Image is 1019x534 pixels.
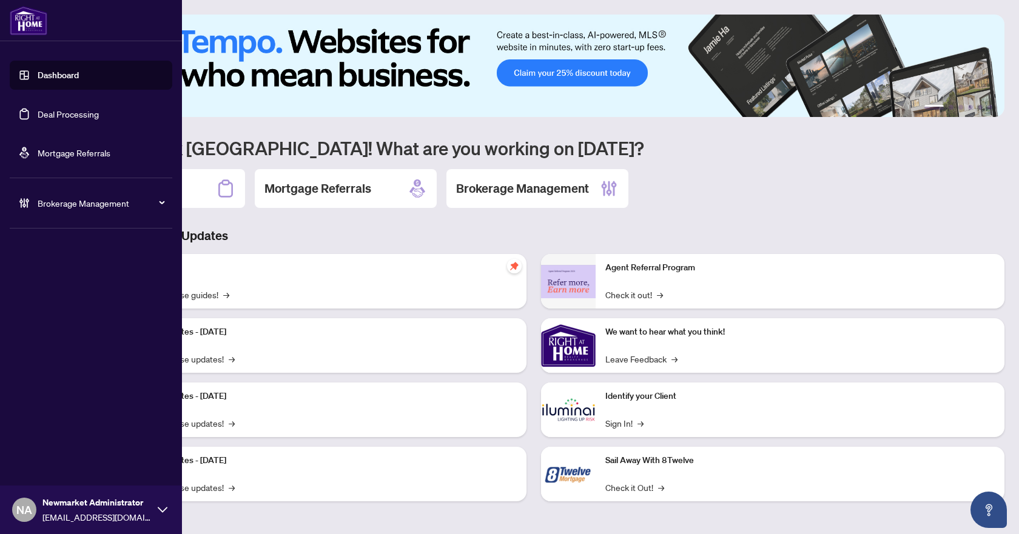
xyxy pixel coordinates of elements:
[968,105,973,110] button: 4
[658,481,664,494] span: →
[605,325,995,339] p: We want to hear what you think!
[605,416,644,430] a: Sign In!→
[229,416,235,430] span: →
[958,105,963,110] button: 3
[541,382,596,437] img: Identify your Client
[605,261,995,275] p: Agent Referral Program
[456,180,589,197] h2: Brokerage Management
[38,147,110,158] a: Mortgage Referrals
[671,352,678,365] span: →
[229,481,235,494] span: →
[924,105,944,110] button: 1
[38,108,99,119] a: Deal Processing
[605,352,678,365] a: Leave Feedback→
[541,265,596,298] img: Agent Referral Program
[657,288,663,301] span: →
[637,416,644,430] span: →
[42,510,152,524] span: [EMAIL_ADDRESS][DOMAIN_NAME]
[970,492,1007,528] button: Open asap
[223,288,229,301] span: →
[605,288,663,301] a: Check it out!→
[949,105,953,110] button: 2
[63,136,1004,159] h1: Welcome back [GEOGRAPHIC_DATA]! What are you working on [DATE]?
[605,390,995,403] p: Identify your Client
[127,454,517,467] p: Platform Updates - [DATE]
[541,447,596,501] img: Sail Away With 8Twelve
[38,196,164,210] span: Brokerage Management
[507,259,522,273] span: pushpin
[987,105,992,110] button: 6
[42,496,152,509] span: Newmarket Administrator
[605,481,664,494] a: Check it Out!→
[127,390,517,403] p: Platform Updates - [DATE]
[63,15,1004,117] img: Slide 0
[978,105,983,110] button: 5
[541,318,596,373] img: We want to hear what you think!
[38,70,79,81] a: Dashboard
[127,325,517,339] p: Platform Updates - [DATE]
[63,227,1004,244] h3: Brokerage & Industry Updates
[10,6,47,35] img: logo
[605,454,995,467] p: Sail Away With 8Twelve
[229,352,235,365] span: →
[16,501,32,518] span: NA
[127,261,517,275] p: Self-Help
[264,180,371,197] h2: Mortgage Referrals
